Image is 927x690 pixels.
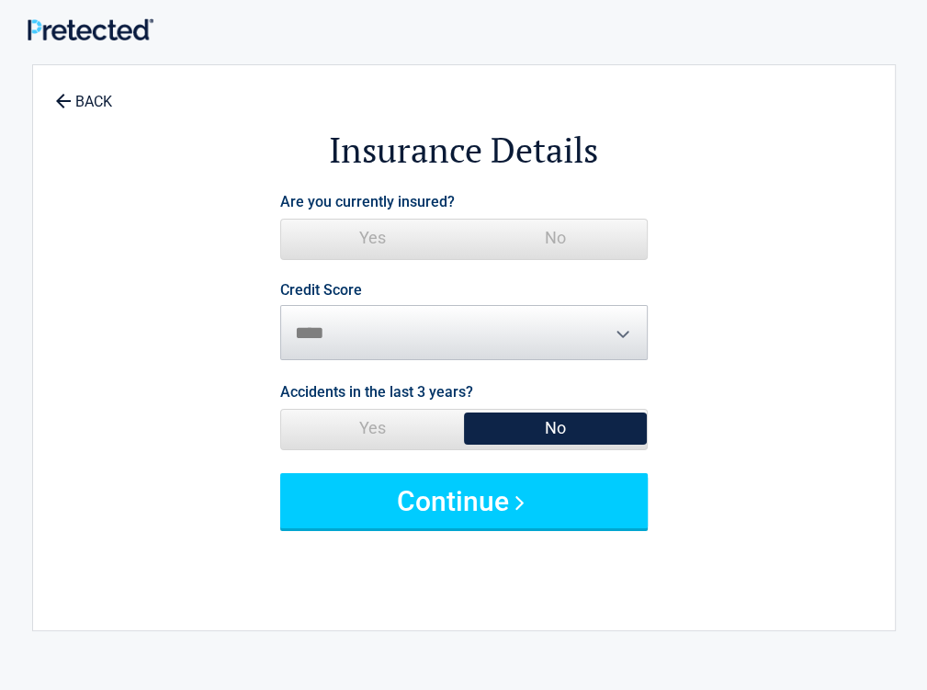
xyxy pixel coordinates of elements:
[28,18,153,41] img: Main Logo
[280,379,473,404] label: Accidents in the last 3 years?
[281,220,464,256] span: Yes
[134,127,794,174] h2: Insurance Details
[281,410,464,447] span: Yes
[280,189,455,214] label: Are you currently insured?
[51,77,116,109] a: BACK
[280,473,648,528] button: Continue
[280,283,362,298] label: Credit Score
[464,220,647,256] span: No
[464,410,647,447] span: No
